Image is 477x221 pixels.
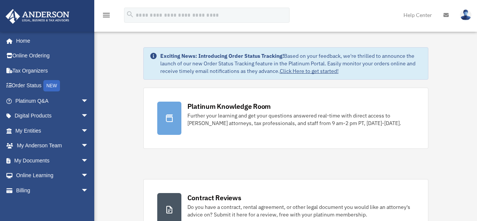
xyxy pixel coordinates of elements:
[126,10,134,19] i: search
[81,123,96,139] span: arrow_drop_down
[187,102,271,111] div: Platinum Knowledge Room
[5,138,100,153] a: My Anderson Teamarrow_drop_down
[5,108,100,124] a: Digital Productsarrow_drop_down
[187,193,241,202] div: Contract Reviews
[81,183,96,198] span: arrow_drop_down
[5,78,100,94] a: Order StatusNEW
[5,48,100,63] a: Online Ordering
[81,108,96,124] span: arrow_drop_down
[160,52,422,75] div: Based on your feedback, we're thrilled to announce the launch of our new Order Status Tracking fe...
[187,112,414,127] div: Further your learning and get your questions answered real-time with direct access to [PERSON_NAM...
[280,68,339,74] a: Click Here to get started!
[460,9,471,20] img: User Pic
[81,138,96,154] span: arrow_drop_down
[5,123,100,138] a: My Entitiesarrow_drop_down
[160,53,284,59] strong: Exciting News: Introducing Order Status Tracking!
[81,153,96,168] span: arrow_drop_down
[5,33,96,48] a: Home
[5,153,100,168] a: My Documentsarrow_drop_down
[81,168,96,184] span: arrow_drop_down
[102,13,111,20] a: menu
[5,63,100,78] a: Tax Organizers
[5,168,100,183] a: Online Learningarrow_drop_down
[3,9,72,24] img: Anderson Advisors Platinum Portal
[187,203,414,218] div: Do you have a contract, rental agreement, or other legal document you would like an attorney's ad...
[5,93,100,108] a: Platinum Q&Aarrow_drop_down
[5,183,100,198] a: Billingarrow_drop_down
[143,88,428,149] a: Platinum Knowledge Room Further your learning and get your questions answered real-time with dire...
[102,11,111,20] i: menu
[81,93,96,109] span: arrow_drop_down
[43,80,60,91] div: NEW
